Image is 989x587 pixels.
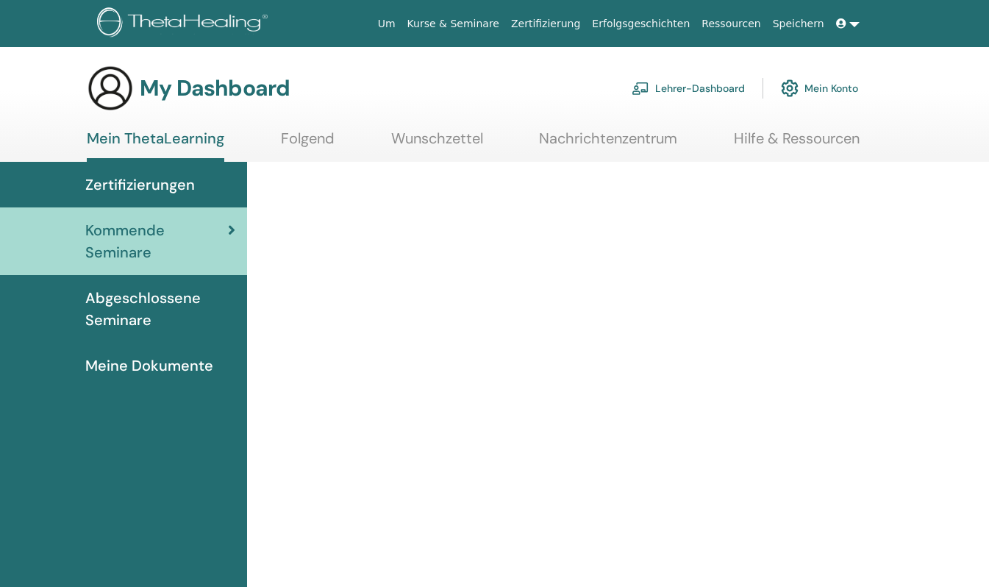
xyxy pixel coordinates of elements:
[586,10,696,38] a: Erfolgsgeschichten
[734,129,860,158] a: Hilfe & Ressourcen
[632,72,745,104] a: Lehrer-Dashboard
[85,355,213,377] span: Meine Dokumente
[85,174,195,196] span: Zertifizierungen
[87,65,134,112] img: generic-user-icon.jpg
[85,219,228,263] span: Kommende Seminare
[632,82,649,95] img: chalkboard-teacher.svg
[696,10,766,38] a: Ressourcen
[781,76,799,101] img: cog.svg
[140,75,290,102] h3: My Dashboard
[87,129,224,162] a: Mein ThetaLearning
[539,129,677,158] a: Nachrichtenzentrum
[85,287,235,331] span: Abgeschlossene Seminare
[505,10,586,38] a: Zertifizierung
[767,10,830,38] a: Speichern
[391,129,483,158] a: Wunschzettel
[401,10,505,38] a: Kurse & Seminare
[781,72,858,104] a: Mein Konto
[97,7,273,40] img: logo.png
[372,10,401,38] a: Um
[281,129,335,158] a: Folgend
